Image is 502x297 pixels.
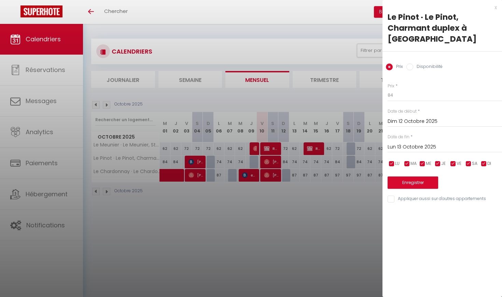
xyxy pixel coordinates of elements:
label: Date de début [388,108,417,115]
label: Prix [388,83,394,89]
span: MA [410,160,417,167]
label: Disponibilité [413,63,443,71]
span: ME [426,160,431,167]
span: DI [487,160,491,167]
div: Le Pinot · Le Pinot, Charmant duplex à [GEOGRAPHIC_DATA] [388,12,497,44]
button: Enregistrer [388,176,438,189]
label: Prix [393,63,403,71]
label: Date de fin [388,134,409,140]
span: LU [395,160,400,167]
span: SA [472,160,477,167]
div: x [382,3,497,12]
span: JE [441,160,446,167]
span: VE [457,160,461,167]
